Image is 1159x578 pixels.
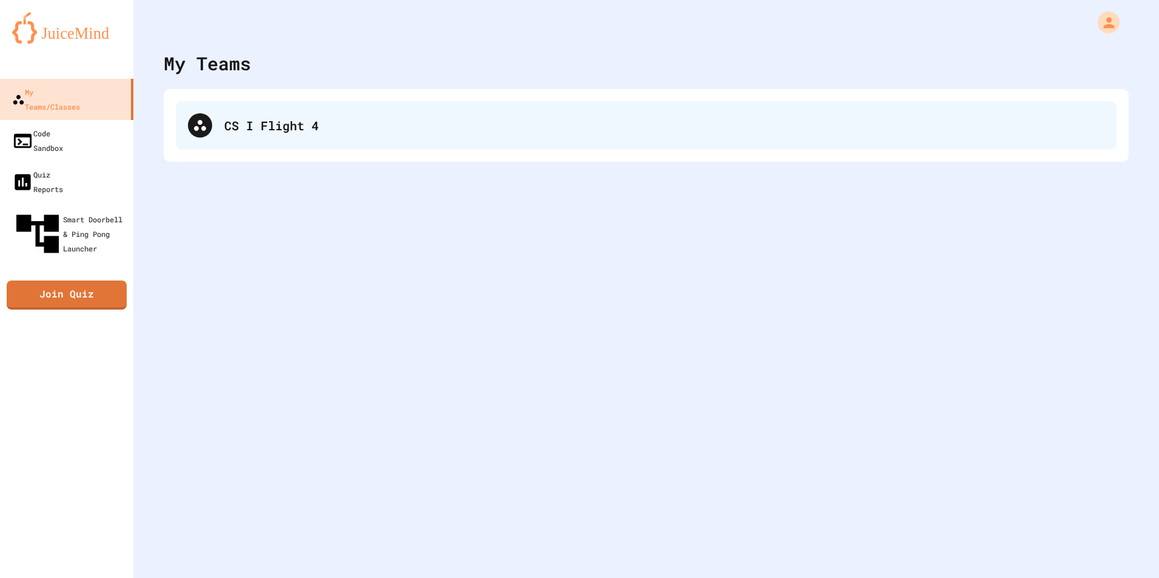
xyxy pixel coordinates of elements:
[12,12,121,44] img: logo-orange.svg
[12,85,80,114] div: My Teams/Classes
[12,167,63,196] div: Quiz Reports
[176,101,1117,150] div: CS I Flight 4
[224,116,1104,135] div: CS I Flight 4
[1085,8,1123,36] div: My Account
[164,50,251,77] div: My Teams
[7,281,127,310] a: Join Quiz
[12,126,63,155] div: Code Sandbox
[12,208,129,259] div: Smart Doorbell & Ping Pong Launcher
